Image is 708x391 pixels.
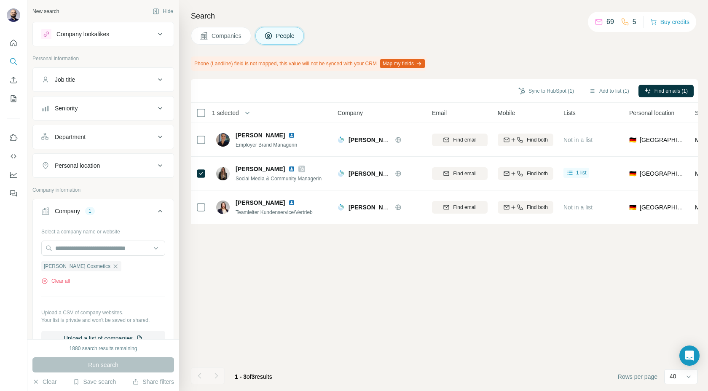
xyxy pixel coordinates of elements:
[33,98,174,118] button: Seniority
[236,176,322,182] span: Social Media & Community Managerin
[212,109,239,117] span: 1 selected
[654,87,688,95] span: Find emails (1)
[432,201,488,214] button: Find email
[432,134,488,146] button: Find email
[349,137,429,143] span: [PERSON_NAME] Cosmetics
[527,204,548,211] span: Find both
[640,203,685,212] span: [GEOGRAPHIC_DATA]
[453,136,476,144] span: Find email
[33,24,174,44] button: Company lookalikes
[32,8,59,15] div: New search
[236,198,285,207] span: [PERSON_NAME]
[41,331,165,346] button: Upload a list of companies
[349,204,429,211] span: [PERSON_NAME] Cosmetics
[563,109,576,117] span: Lists
[650,16,689,28] button: Buy credits
[56,30,109,38] div: Company lookalikes
[70,345,137,352] div: 1880 search results remaining
[235,373,272,380] span: results
[288,199,295,206] img: LinkedIn logo
[7,54,20,69] button: Search
[33,201,174,225] button: Company1
[629,203,636,212] span: 🇩🇪
[247,373,252,380] span: of
[44,262,110,270] span: [PERSON_NAME] Cosmetics
[606,17,614,27] p: 69
[7,149,20,164] button: Use Surfe API
[32,186,174,194] p: Company information
[7,35,20,51] button: Quick start
[498,109,515,117] span: Mobile
[236,209,313,215] span: Teamleiter Kundenservice/Vertrieb
[629,169,636,178] span: 🇩🇪
[55,75,75,84] div: Job title
[512,85,580,97] button: Sync to HubSpot (1)
[33,127,174,147] button: Department
[679,345,700,366] div: Open Intercom Messenger
[216,167,230,180] img: Avatar
[527,170,548,177] span: Find both
[212,32,242,40] span: Companies
[288,166,295,172] img: LinkedIn logo
[563,137,593,143] span: Not in a list
[640,169,685,178] span: [GEOGRAPHIC_DATA]
[41,309,165,316] p: Upload a CSV of company websites.
[670,372,676,380] p: 40
[629,109,674,117] span: Personal location
[629,136,636,144] span: 🇩🇪
[7,8,20,22] img: Avatar
[349,170,429,177] span: [PERSON_NAME] Cosmetics
[498,167,553,180] button: Find both
[55,104,78,112] div: Seniority
[432,167,488,180] button: Find email
[338,109,363,117] span: Company
[288,132,295,139] img: LinkedIn logo
[41,277,70,285] button: Clear all
[640,136,685,144] span: [GEOGRAPHIC_DATA]
[276,32,295,40] span: People
[563,204,593,211] span: Not in a list
[55,161,100,170] div: Personal location
[498,134,553,146] button: Find both
[498,201,553,214] button: Find both
[32,378,56,386] button: Clear
[527,136,548,144] span: Find both
[32,55,174,62] p: Personal information
[453,204,476,211] span: Find email
[7,72,20,88] button: Enrich CSV
[147,5,179,18] button: Hide
[453,170,476,177] span: Find email
[33,70,174,90] button: Job title
[638,85,694,97] button: Find emails (1)
[7,91,20,106] button: My lists
[633,17,636,27] p: 5
[7,130,20,145] button: Use Surfe on LinkedIn
[7,167,20,182] button: Dashboard
[7,186,20,201] button: Feedback
[432,109,447,117] span: Email
[252,373,255,380] span: 3
[85,207,95,215] div: 1
[55,133,86,141] div: Department
[338,137,344,143] img: Logo of Dr. Massing Cosmetics
[191,56,426,71] div: Phone (Landline) field is not mapped, this value will not be synced with your CRM
[338,170,344,177] img: Logo of Dr. Massing Cosmetics
[236,165,285,173] span: [PERSON_NAME]
[236,142,297,148] span: Employer Brand Managerin
[191,10,698,22] h4: Search
[583,85,635,97] button: Add to list (1)
[132,378,174,386] button: Share filters
[216,133,230,147] img: Avatar
[576,169,587,177] span: 1 list
[41,316,165,324] p: Your list is private and won't be saved or shared.
[41,225,165,236] div: Select a company name or website
[55,207,80,215] div: Company
[380,59,425,68] button: Map my fields
[236,131,285,139] span: [PERSON_NAME]
[73,378,116,386] button: Save search
[216,201,230,214] img: Avatar
[235,373,247,380] span: 1 - 3
[33,155,174,176] button: Personal location
[338,204,344,211] img: Logo of Dr. Massing Cosmetics
[618,372,657,381] span: Rows per page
